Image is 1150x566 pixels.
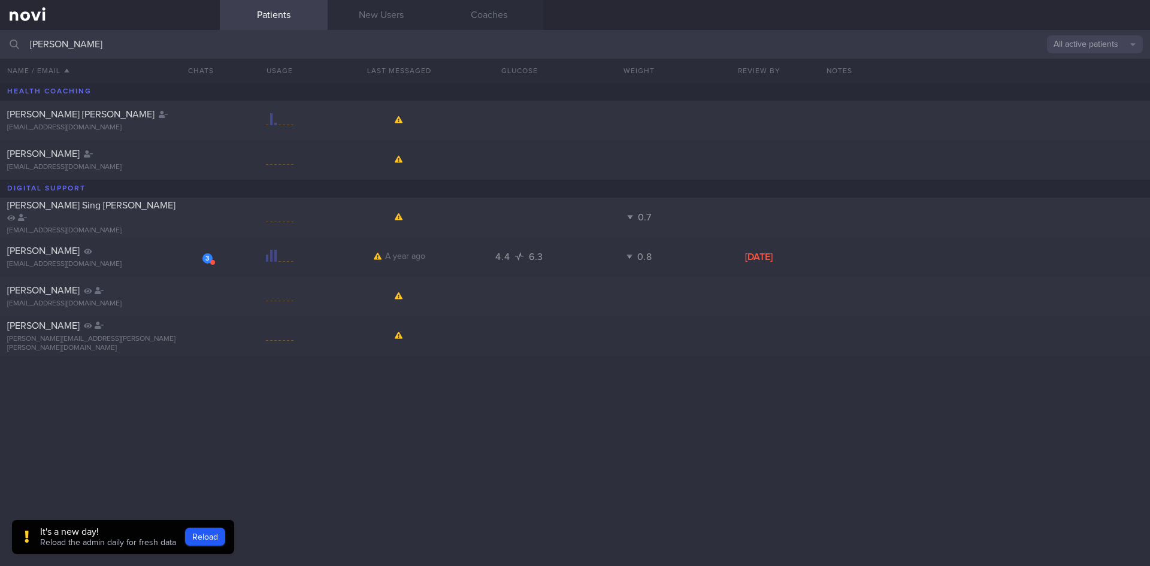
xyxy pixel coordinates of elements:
[495,252,513,262] span: 4.4
[7,149,80,159] span: [PERSON_NAME]
[7,299,213,308] div: [EMAIL_ADDRESS][DOMAIN_NAME]
[529,252,543,262] span: 6.3
[7,260,213,269] div: [EMAIL_ADDRESS][DOMAIN_NAME]
[7,246,80,256] span: [PERSON_NAME]
[40,526,176,538] div: It's a new day!
[459,59,579,83] button: Glucose
[699,251,819,263] div: [DATE]
[7,123,213,132] div: [EMAIL_ADDRESS][DOMAIN_NAME]
[7,321,80,331] span: [PERSON_NAME]
[699,59,819,83] button: Review By
[7,335,213,353] div: [PERSON_NAME][EMAIL_ADDRESS][PERSON_NAME][PERSON_NAME][DOMAIN_NAME]
[202,253,213,264] div: 3
[7,110,155,119] span: [PERSON_NAME] [PERSON_NAME]
[7,286,80,295] span: [PERSON_NAME]
[1047,35,1143,53] button: All active patients
[638,213,652,222] span: 0.7
[340,59,459,83] button: Last Messaged
[7,163,213,172] div: [EMAIL_ADDRESS][DOMAIN_NAME]
[220,59,340,83] div: Usage
[579,59,699,83] button: Weight
[7,201,175,210] span: [PERSON_NAME] Sing [PERSON_NAME]
[7,226,213,235] div: [EMAIL_ADDRESS][DOMAIN_NAME]
[637,252,652,262] span: 0.8
[385,252,425,261] span: A year ago
[819,59,1150,83] div: Notes
[40,538,176,547] span: Reload the admin daily for fresh data
[172,59,220,83] button: Chats
[185,528,225,546] button: Reload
